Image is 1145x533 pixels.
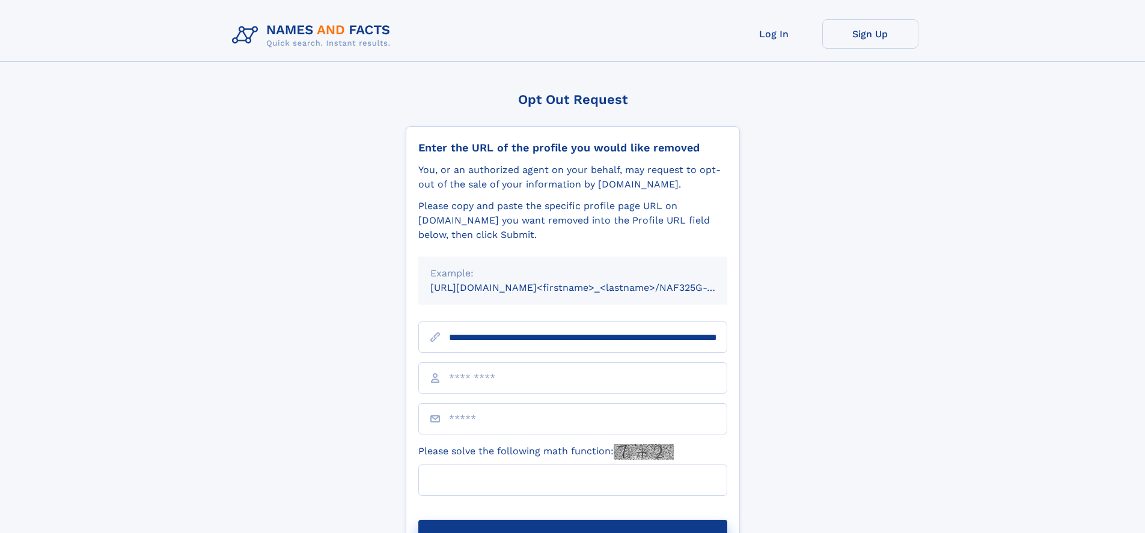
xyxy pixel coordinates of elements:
[726,19,822,49] a: Log In
[430,282,750,293] small: [URL][DOMAIN_NAME]<firstname>_<lastname>/NAF325G-xxxxxxxx
[418,199,727,242] div: Please copy and paste the specific profile page URL on [DOMAIN_NAME] you want removed into the Pr...
[822,19,918,49] a: Sign Up
[227,19,400,52] img: Logo Names and Facts
[418,141,727,154] div: Enter the URL of the profile you would like removed
[418,444,674,460] label: Please solve the following math function:
[418,163,727,192] div: You, or an authorized agent on your behalf, may request to opt-out of the sale of your informatio...
[406,92,740,107] div: Opt Out Request
[430,266,715,281] div: Example:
